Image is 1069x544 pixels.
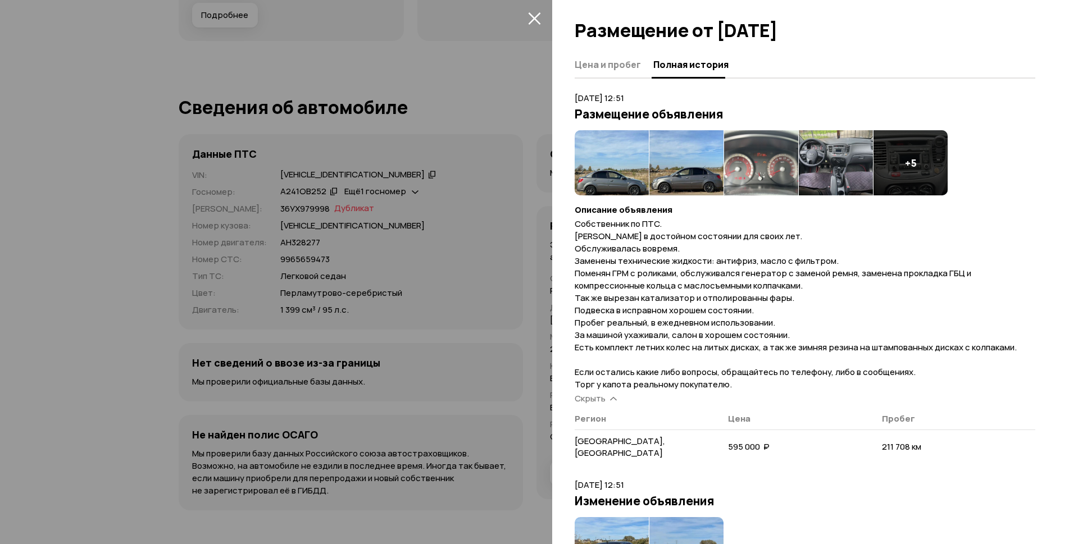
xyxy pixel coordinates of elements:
h3: Изменение объявления [575,493,1035,508]
img: 1.L_WQebaMdTAkWoveIT46r7kLg15H77MrEei2Kx64uSoSv7F8H--2JhfqsnwV6bB7Q7-2eCY.JPmU9BGdjTIE8PQATrHdz91... [799,130,873,195]
span: Цена и пробег [575,59,641,70]
button: закрыть [525,9,543,27]
span: Собственник по ПТС. [PERSON_NAME] в достойном состоянии для своих лет. Обслуживалась вовремя. Зам... [575,218,1017,390]
a: Скрыть [575,392,617,404]
span: Скрыть [575,392,606,404]
span: Полная история [653,59,729,70]
h4: Описание объявления [575,204,1035,216]
span: Пробег [882,413,915,424]
span: [GEOGRAPHIC_DATA], [GEOGRAPHIC_DATA] [575,435,665,459]
img: 1.2n1nrraMgLjTjX5W1oPkWU_cdtbgNRaktW5Go7BuRKPlOxDysG5GouQ5QqXnNBLz4D0QpNE.yIJS6pwv7Z63ONc2UeDPlvx... [649,130,724,195]
h4: + 5 [905,157,917,169]
span: 595 000 ₽ [728,441,770,452]
span: Цена [728,413,750,424]
h3: Размещение объявления [575,107,1035,121]
img: 1.5F_61raMvppO9UB0S4fKZdKkSPQuFiuHfU18h34ULtF4RX3WdRYrhnhCLNEvFH2HKhMr1kw.EnsbN4A9DiRuG9qx4M7LeRu... [724,130,798,195]
p: [DATE] 12:51 [575,479,1035,491]
span: 211 708 км [882,441,921,452]
p: [DATE] 12:51 [575,92,1035,104]
img: 1.lXZly7aMz7PR6DFd1PimSU25Od3kDl384lED-eZcDaznW17-6wwM-OJRA_7kCl6u6w0PqNM.IuP7npNzyXYy-L-Nmo4aF8U... [575,130,649,195]
span: Регион [575,413,606,424]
